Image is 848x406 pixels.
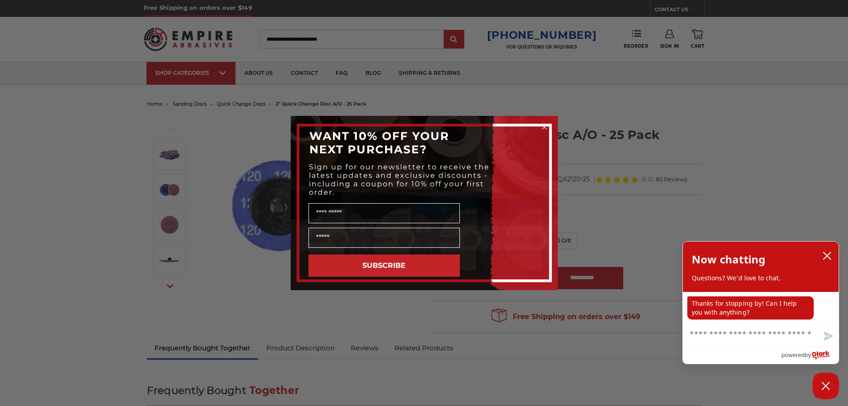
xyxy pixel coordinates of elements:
[820,249,834,262] button: close chatbox
[682,241,839,364] div: olark chatbox
[683,292,839,323] div: chat
[309,163,490,197] span: Sign up for our newsletter to receive the latest updates and exclusive discounts - including a co...
[308,228,460,248] input: Email
[692,274,830,283] p: Questions? We'd love to chat.
[816,326,839,347] button: Send message
[692,250,765,268] h2: Now chatting
[309,129,449,156] span: WANT 10% OFF YOUR NEXT PURCHASE?
[805,349,811,361] span: by
[687,296,814,320] p: Thanks for stopping by! Can I help you with anything?
[308,254,460,277] button: SUBSCRIBE
[540,123,549,131] button: Close dialog
[781,349,804,361] span: powered
[812,373,839,399] button: Close Chatbox
[781,347,839,364] a: Powered by Olark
